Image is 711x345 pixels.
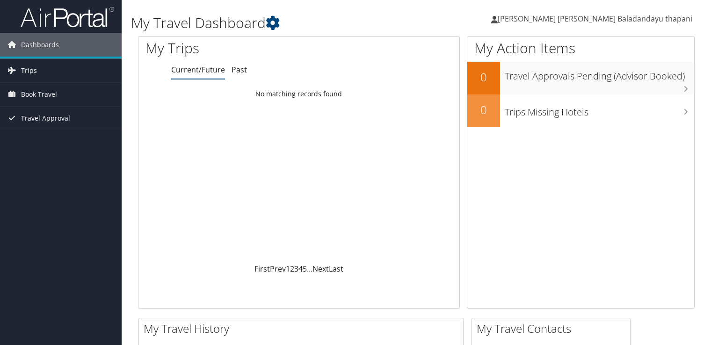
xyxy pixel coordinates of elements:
[491,5,702,33] a: [PERSON_NAME] [PERSON_NAME] Baladandayu thapani
[298,264,303,274] a: 4
[467,38,694,58] h1: My Action Items
[138,86,459,102] td: No matching records found
[329,264,343,274] a: Last
[307,264,312,274] span: …
[505,65,694,83] h3: Travel Approvals Pending (Advisor Booked)
[171,65,225,75] a: Current/Future
[21,107,70,130] span: Travel Approval
[505,101,694,119] h3: Trips Missing Hotels
[286,264,290,274] a: 1
[232,65,247,75] a: Past
[270,264,286,274] a: Prev
[290,264,294,274] a: 2
[21,59,37,82] span: Trips
[467,69,500,85] h2: 0
[254,264,270,274] a: First
[21,83,57,106] span: Book Travel
[303,264,307,274] a: 5
[477,321,630,337] h2: My Travel Contacts
[21,6,114,28] img: airportal-logo.png
[467,94,694,127] a: 0Trips Missing Hotels
[312,264,329,274] a: Next
[144,321,463,337] h2: My Travel History
[131,13,511,33] h1: My Travel Dashboard
[294,264,298,274] a: 3
[467,102,500,118] h2: 0
[498,14,692,24] span: [PERSON_NAME] [PERSON_NAME] Baladandayu thapani
[467,62,694,94] a: 0Travel Approvals Pending (Advisor Booked)
[21,33,59,57] span: Dashboards
[145,38,319,58] h1: My Trips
